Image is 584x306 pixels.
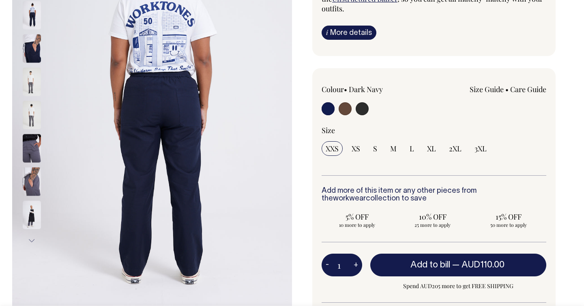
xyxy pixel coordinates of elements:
input: M [386,141,401,156]
span: 50 more to apply [477,222,540,228]
img: charcoal [23,101,41,129]
a: Size Guide [470,84,504,94]
button: Add to bill —AUD110.00 [370,254,546,276]
label: Dark Navy [349,84,383,94]
span: Spend AUD205 more to get FREE SHIPPING [370,281,546,291]
span: • [344,84,347,94]
span: 15% OFF [477,212,540,222]
input: 15% OFF 50 more to apply [473,209,544,231]
button: + [350,257,362,273]
input: XXS [322,141,343,156]
input: L [406,141,418,156]
input: S [369,141,381,156]
span: i [326,28,328,37]
span: 10% OFF [401,212,464,222]
img: charcoal [23,67,41,96]
span: AUD110.00 [462,261,505,269]
img: charcoal [23,134,41,162]
span: 5% OFF [326,212,389,222]
button: Next [26,231,38,250]
img: charcoal [23,200,41,229]
img: dark-navy [23,34,41,62]
a: iMore details [322,26,376,40]
span: 25 more to apply [401,222,464,228]
span: M [390,144,397,153]
span: S [373,144,377,153]
span: — [452,261,507,269]
img: charcoal [23,167,41,196]
span: 2XL [449,144,462,153]
input: 10% OFF 25 more to apply [397,209,468,231]
span: XS [352,144,360,153]
input: XL [423,141,440,156]
span: 3XL [474,144,487,153]
span: • [505,84,509,94]
span: L [410,144,414,153]
input: 5% OFF 10 more to apply [322,209,393,231]
img: dark-navy [23,1,41,29]
span: XXS [326,144,339,153]
h6: Add more of this item or any other pieces from the collection to save [322,187,546,203]
input: 3XL [470,141,491,156]
a: Care Guide [510,84,546,94]
input: XS [348,141,364,156]
a: workwear [333,195,366,202]
div: Colour [322,84,412,94]
button: - [322,257,333,273]
div: Size [322,125,546,135]
span: 10 more to apply [326,222,389,228]
input: 2XL [445,141,466,156]
span: XL [427,144,436,153]
span: Add to bill [410,261,450,269]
